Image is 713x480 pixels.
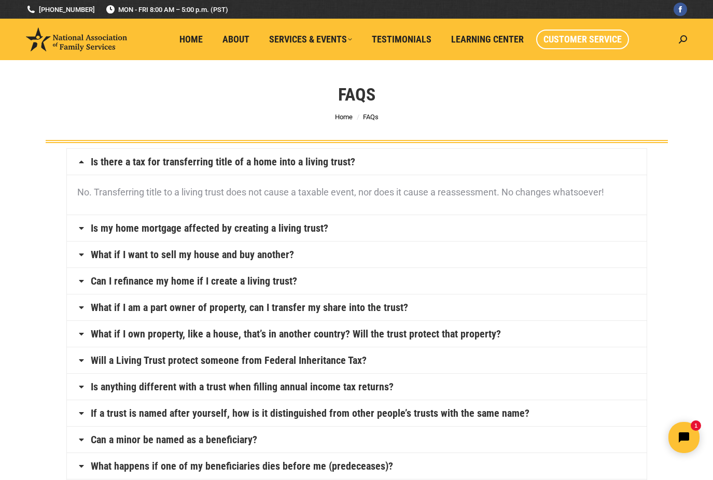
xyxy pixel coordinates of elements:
iframe: Tidio Chat [530,413,708,462]
a: If a trust is named after yourself, how is it distinguished from other people’s trusts with the s... [91,408,529,418]
a: Is anything different with a trust when filling annual income tax returns? [91,382,394,392]
a: About [215,30,257,49]
a: What happens if one of my beneficiaries dies before me (predeceases)? [91,461,393,471]
a: [PHONE_NUMBER] [26,5,95,15]
a: What if I am a part owner of property, can I transfer my share into the trust? [91,302,408,313]
span: Testimonials [372,34,431,45]
a: Can a minor be named as a beneficiary? [91,434,257,445]
span: Home [179,34,203,45]
a: Customer Service [536,30,629,49]
a: Is my home mortgage affected by creating a living trust? [91,223,328,233]
a: Home [172,30,210,49]
h1: FAQs [338,83,375,106]
a: What if I want to sell my house and buy another? [91,249,294,260]
a: Is there a tax for transferring title of a home into a living trust? [91,157,355,167]
a: What if I own property, like a house, that’s in another country? Will the trust protect that prop... [91,329,501,339]
span: About [222,34,249,45]
a: Testimonials [365,30,439,49]
img: National Association of Family Services [26,27,127,51]
span: Customer Service [543,34,622,45]
p: No. Transferring title to a living trust does not cause a taxable event, nor does it cause a reas... [77,183,636,202]
a: Home [335,113,353,121]
a: Can I refinance my home if I create a living trust? [91,276,297,286]
span: Services & Events [269,34,352,45]
a: Facebook page opens in new window [674,3,687,16]
a: Will a Living Trust protect someone from Federal Inheritance Tax? [91,355,367,365]
span: FAQs [363,113,379,121]
a: Learning Center [444,30,531,49]
span: MON - FRI 8:00 AM – 5:00 p.m. (PST) [105,5,228,15]
span: Learning Center [451,34,524,45]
